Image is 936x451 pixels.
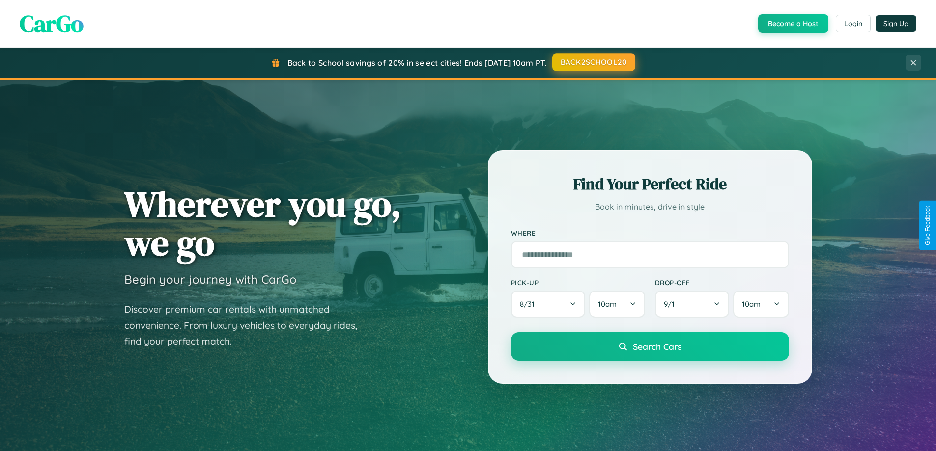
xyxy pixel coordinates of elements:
h1: Wherever you go, we go [124,185,401,262]
button: Sign Up [876,15,916,32]
span: 9 / 1 [664,299,680,309]
p: Book in minutes, drive in style [511,200,789,214]
span: Back to School savings of 20% in select cities! Ends [DATE] 10am PT. [287,58,547,68]
button: Search Cars [511,332,789,361]
label: Drop-off [655,278,789,287]
div: Give Feedback [924,206,931,245]
span: 8 / 31 [520,299,539,309]
span: CarGo [20,7,84,40]
p: Discover premium car rentals with unmatched convenience. From luxury vehicles to everyday rides, ... [124,301,370,349]
label: Pick-up [511,278,645,287]
button: Login [836,15,871,32]
label: Where [511,229,789,237]
h2: Find Your Perfect Ride [511,173,789,195]
button: BACK2SCHOOL20 [552,53,635,71]
span: 10am [742,299,761,309]
span: Search Cars [633,341,681,352]
button: 9/1 [655,291,730,318]
button: 8/31 [511,291,586,318]
h3: Begin your journey with CarGo [124,272,297,287]
span: 10am [598,299,617,309]
button: Become a Host [758,14,828,33]
button: 10am [733,291,789,318]
button: 10am [589,291,645,318]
